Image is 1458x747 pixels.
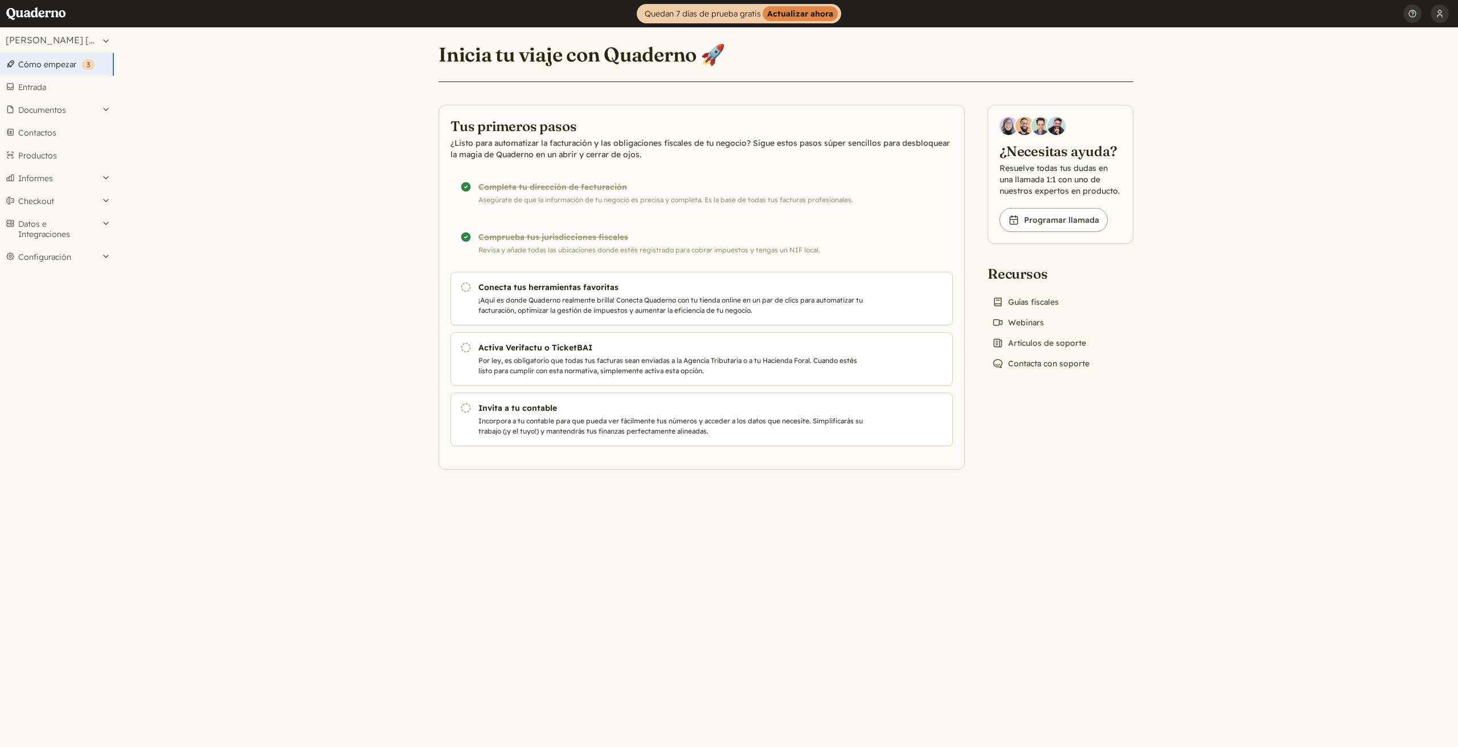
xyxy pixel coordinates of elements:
p: Resuelve todas tus dudas en una llamada 1:1 con uno de nuestros expertos en producto. [1000,162,1121,197]
a: Contacta con soporte [988,356,1094,372]
img: Jairo Fumero, Account Executive at Quaderno [1015,117,1034,135]
a: Webinars [988,315,1049,330]
p: Por ley, es obligatorio que todas tus facturas sean enviadas a la Agencia Tributaria o a tu Hacie... [478,356,867,376]
p: ¡Aquí es donde Quaderno realmente brilla! Conecta Quaderno con tu tienda online en un par de clic... [478,295,867,316]
h3: Conecta tus herramientas favoritas [478,281,867,293]
p: Incorpora a tu contable para que pueda ver fácilmente tus números y acceder a los datos que neces... [478,416,867,436]
img: Ivo Oltmans, Business Developer at Quaderno [1031,117,1050,135]
span: 3 [87,60,90,69]
h3: Invita a tu contable [478,402,867,414]
a: Activa Verifactu o TicketBAI Por ley, es obligatorio que todas tus facturas sean enviadas a la Ag... [450,332,953,386]
a: Artículos de soporte [988,335,1091,351]
h2: Recursos [988,264,1094,283]
a: Conecta tus herramientas favoritas ¡Aquí es donde Quaderno realmente brilla! Conecta Quaderno con... [450,272,953,325]
img: Javier Rubio, DevRel at Quaderno [1047,117,1066,135]
h3: Activa Verifactu o TicketBAI [478,342,867,353]
a: Programar llamada [1000,208,1108,232]
h1: Inicia tu viaje con Quaderno 🚀 [439,42,725,67]
a: Guías fiscales [988,294,1063,310]
a: Quedan 7 días de prueba gratisActualizar ahora [637,4,841,23]
img: Diana Carrasco, Account Executive at Quaderno [1000,117,1018,135]
a: Invita a tu contable Incorpora a tu contable para que pueda ver fácilmente tus números y acceder ... [450,393,953,446]
strong: Actualizar ahora [763,6,838,21]
p: ¿Listo para automatizar la facturación y las obligaciones fiscales de tu negocio? Sigue estos pas... [450,137,953,160]
h2: Tus primeros pasos [450,117,953,135]
h2: ¿Necesitas ayuda? [1000,142,1121,160]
